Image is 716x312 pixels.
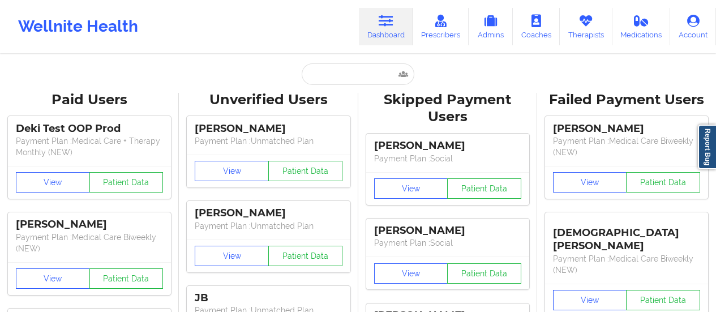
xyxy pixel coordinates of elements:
[626,290,700,310] button: Patient Data
[16,135,163,158] p: Payment Plan : Medical Care + Therapy Monthly (NEW)
[374,153,521,164] p: Payment Plan : Social
[359,8,413,45] a: Dashboard
[553,218,700,253] div: [DEMOGRAPHIC_DATA][PERSON_NAME]
[374,263,448,284] button: View
[553,172,627,193] button: View
[16,122,163,135] div: Deki Test OOP Prod
[513,8,560,45] a: Coaches
[366,91,529,126] div: Skipped Payment Users
[195,220,342,232] p: Payment Plan : Unmatched Plan
[16,172,90,193] button: View
[553,122,700,135] div: [PERSON_NAME]
[16,268,90,289] button: View
[698,125,716,169] a: Report Bug
[626,172,700,193] button: Patient Data
[195,135,342,147] p: Payment Plan : Unmatched Plan
[374,178,448,199] button: View
[374,224,521,237] div: [PERSON_NAME]
[89,172,164,193] button: Patient Data
[447,178,521,199] button: Patient Data
[8,91,171,109] div: Paid Users
[553,135,700,158] p: Payment Plan : Medical Care Biweekly (NEW)
[545,91,708,109] div: Failed Payment Users
[16,232,163,254] p: Payment Plan : Medical Care Biweekly (NEW)
[16,218,163,231] div: [PERSON_NAME]
[268,246,342,266] button: Patient Data
[268,161,342,181] button: Patient Data
[447,263,521,284] button: Patient Data
[374,139,521,152] div: [PERSON_NAME]
[553,290,627,310] button: View
[560,8,612,45] a: Therapists
[187,91,350,109] div: Unverified Users
[469,8,513,45] a: Admins
[374,237,521,249] p: Payment Plan : Social
[195,161,269,181] button: View
[195,207,342,220] div: [PERSON_NAME]
[195,292,342,305] div: JB
[670,8,716,45] a: Account
[612,8,671,45] a: Medications
[195,122,342,135] div: [PERSON_NAME]
[195,246,269,266] button: View
[553,253,700,276] p: Payment Plan : Medical Care Biweekly (NEW)
[89,268,164,289] button: Patient Data
[413,8,469,45] a: Prescribers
